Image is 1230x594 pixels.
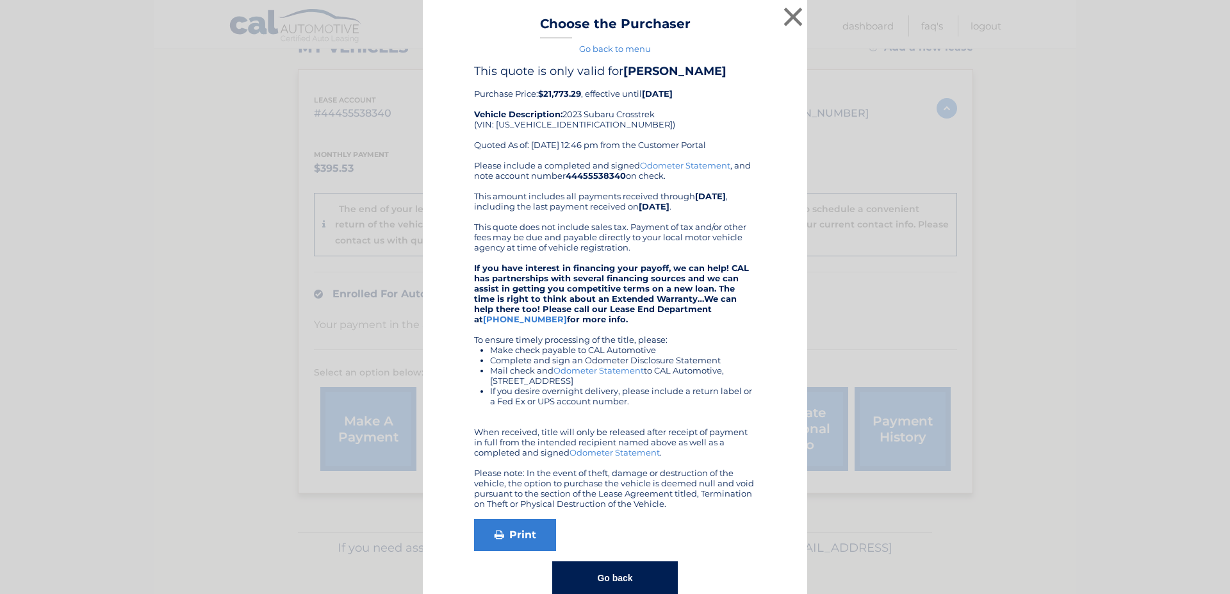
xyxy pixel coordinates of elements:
a: Odometer Statement [553,365,644,375]
b: 44455538340 [566,170,626,181]
li: Complete and sign an Odometer Disclosure Statement [490,355,756,365]
a: Odometer Statement [640,160,730,170]
a: Go back to menu [579,44,651,54]
a: Print [474,519,556,551]
li: Make check payable to CAL Automotive [490,345,756,355]
b: [PERSON_NAME] [623,64,726,78]
h4: This quote is only valid for [474,64,756,78]
a: Odometer Statement [570,447,660,458]
button: × [780,4,806,29]
b: $21,773.29 [538,88,581,99]
a: [PHONE_NUMBER] [483,314,567,324]
li: If you desire overnight delivery, please include a return label or a Fed Ex or UPS account number. [490,386,756,406]
b: [DATE] [639,201,669,211]
strong: If you have interest in financing your payoff, we can help! CAL has partnerships with several fin... [474,263,749,324]
b: [DATE] [695,191,726,201]
li: Mail check and to CAL Automotive, [STREET_ADDRESS] [490,365,756,386]
div: Purchase Price: , effective until 2023 Subaru Crosstrek (VIN: [US_VEHICLE_IDENTIFICATION_NUMBER])... [474,64,756,160]
h3: Choose the Purchaser [540,16,691,38]
strong: Vehicle Description: [474,109,562,119]
b: [DATE] [642,88,673,99]
div: Please include a completed and signed , and note account number on check. This amount includes al... [474,160,756,509]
